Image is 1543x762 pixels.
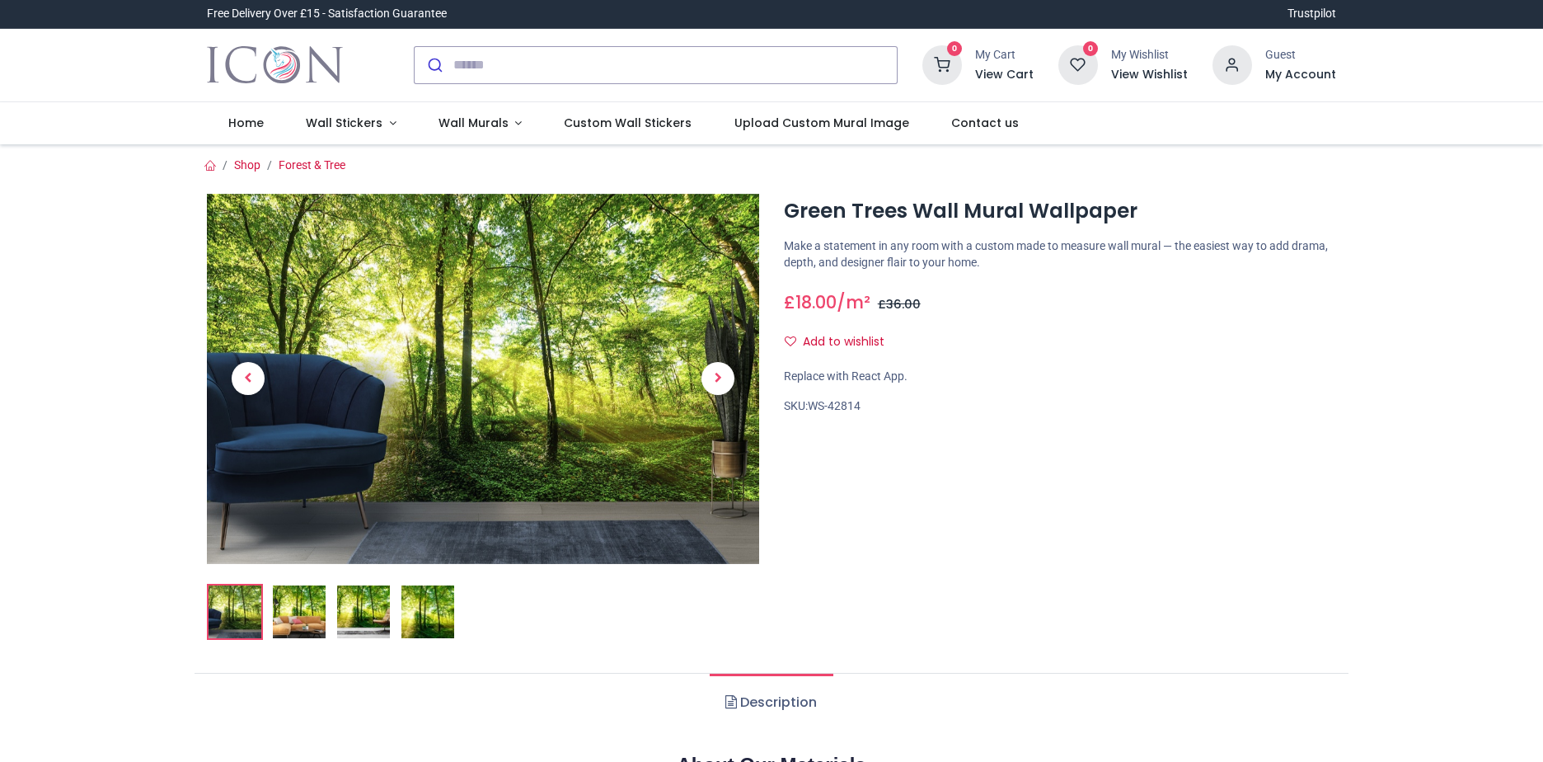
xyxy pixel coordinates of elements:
a: Trustpilot [1287,6,1336,22]
img: WS-42814-03 [337,586,390,638]
div: My Cart [975,47,1034,63]
sup: 0 [1083,41,1099,57]
span: £ [784,290,837,314]
div: My Wishlist [1111,47,1188,63]
span: Next [701,362,734,395]
span: Custom Wall Stickers [564,115,692,131]
button: Submit [415,47,453,83]
a: View Cart [975,67,1034,83]
a: Wall Murals [417,102,543,145]
a: Next [677,249,759,508]
i: Add to wishlist [785,336,796,347]
div: Free Delivery Over £15 - Satisfaction Guarantee [207,6,447,22]
span: Home [228,115,264,131]
span: Wall Murals [439,115,509,131]
a: 0 [1058,57,1098,70]
span: /m² [837,290,870,314]
a: Logo of Icon Wall Stickers [207,42,343,88]
h1: Green Trees Wall Mural Wallpaper [784,197,1336,225]
span: Upload Custom Mural Image [734,115,909,131]
img: WS-42814-02 [273,586,326,638]
span: Contact us [951,115,1019,131]
a: Wall Stickers [284,102,417,145]
div: SKU: [784,398,1336,415]
sup: 0 [947,41,963,57]
p: Make a statement in any room with a custom made to measure wall mural — the easiest way to add dr... [784,238,1336,270]
span: £ [878,296,921,313]
a: Previous [207,249,289,508]
img: Green Trees Wall Mural Wallpaper [207,194,759,564]
a: Forest & Tree [279,158,345,172]
a: Shop [234,158,260,172]
img: WS-42814-04 [401,586,454,638]
img: Green Trees Wall Mural Wallpaper [209,586,261,638]
div: Guest [1265,47,1336,63]
span: WS-42814 [808,399,861,412]
span: 36.00 [886,296,921,313]
a: View Wishlist [1111,67,1188,83]
span: Previous [232,362,265,395]
a: Description [710,674,832,731]
a: My Account [1265,67,1336,83]
a: 0 [922,57,962,70]
div: Replace with React App. [784,369,1336,385]
span: Wall Stickers [306,115,382,131]
img: Icon Wall Stickers [207,42,343,88]
button: Add to wishlistAdd to wishlist [784,328,898,356]
span: 18.00 [795,290,837,314]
